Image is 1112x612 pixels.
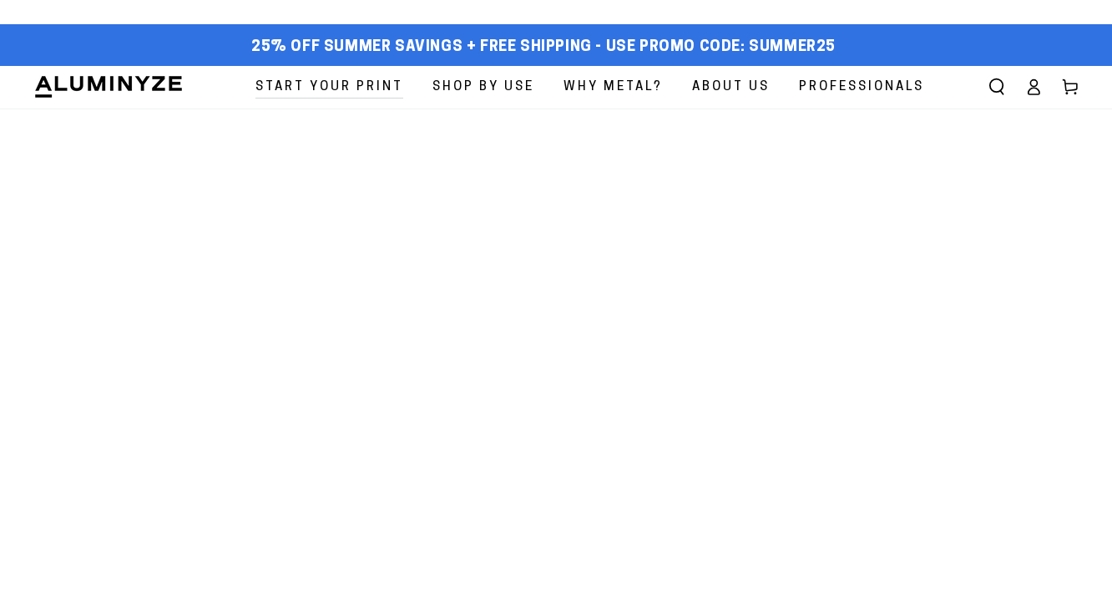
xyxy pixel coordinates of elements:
[255,76,403,99] span: Start Your Print
[978,68,1015,105] summary: Search our site
[33,74,184,99] img: Aluminyze
[432,76,534,99] span: Shop By Use
[680,66,782,109] a: About Us
[692,76,770,99] span: About Us
[243,66,416,109] a: Start Your Print
[420,66,547,109] a: Shop By Use
[786,66,937,109] a: Professionals
[551,66,675,109] a: Why Metal?
[251,38,836,57] span: 25% off Summer Savings + Free Shipping - Use Promo Code: SUMMER25
[799,76,924,99] span: Professionals
[564,76,663,99] span: Why Metal?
